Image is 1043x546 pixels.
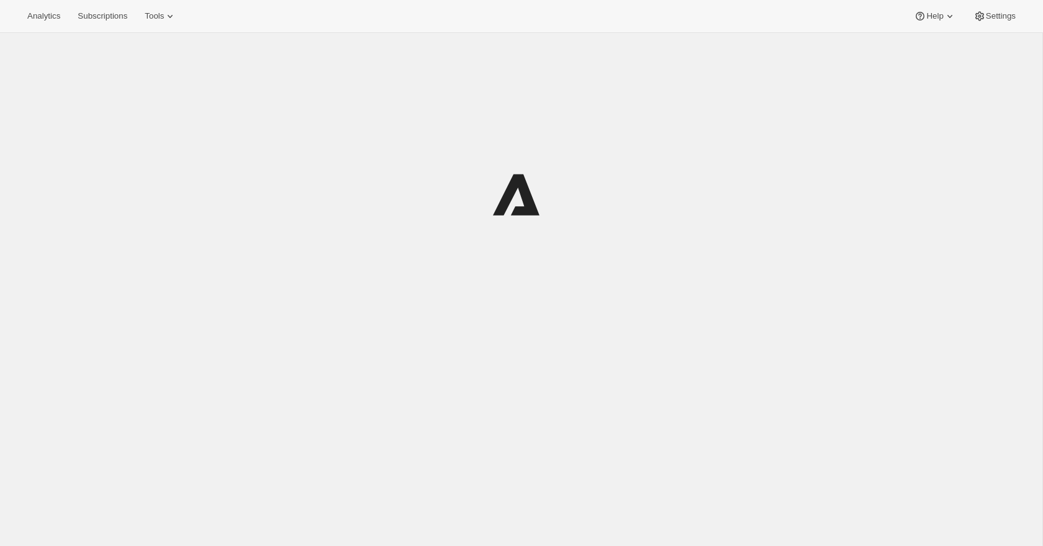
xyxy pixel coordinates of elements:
[20,7,68,25] button: Analytics
[926,11,943,21] span: Help
[27,11,60,21] span: Analytics
[145,11,164,21] span: Tools
[986,11,1016,21] span: Settings
[966,7,1023,25] button: Settings
[78,11,127,21] span: Subscriptions
[906,7,963,25] button: Help
[137,7,184,25] button: Tools
[70,7,135,25] button: Subscriptions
